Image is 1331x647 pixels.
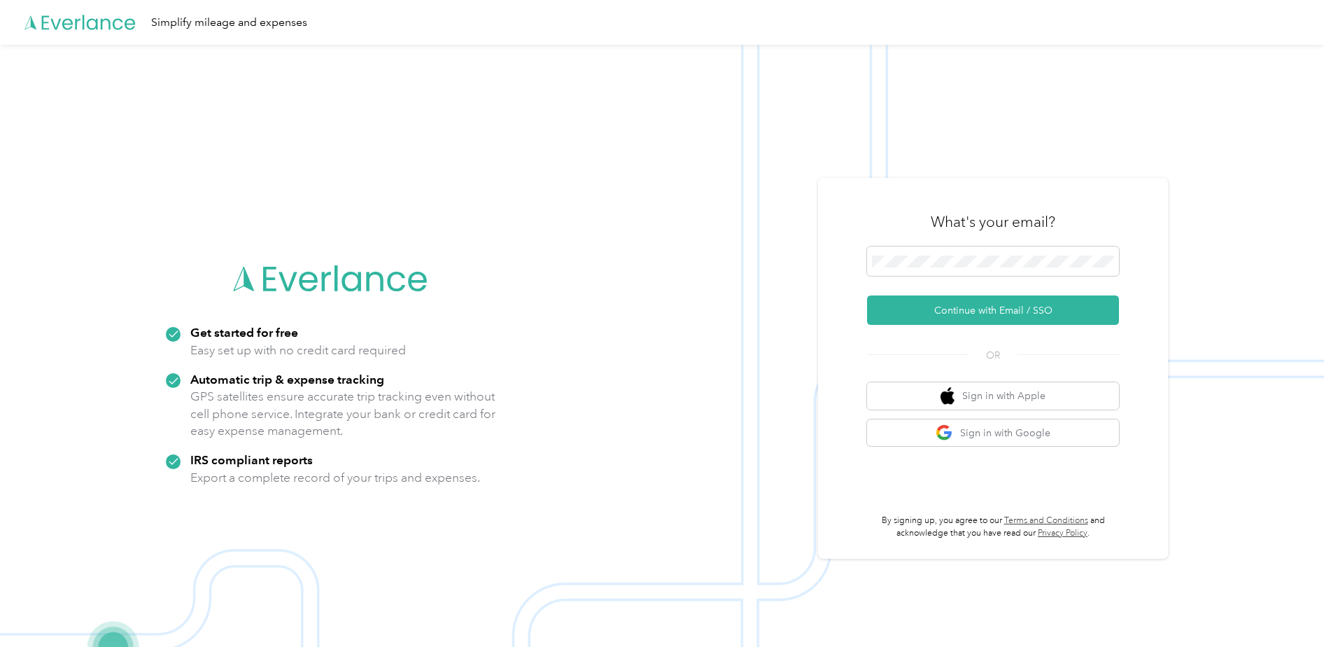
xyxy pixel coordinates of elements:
strong: Automatic trip & expense tracking [190,372,384,387]
div: Simplify mileage and expenses [151,14,307,32]
a: Terms and Conditions [1004,515,1088,526]
img: google logo [936,424,953,442]
p: GPS satellites ensure accurate trip tracking even without cell phone service. Integrate your bank... [190,388,496,440]
p: By signing up, you agree to our and acknowledge that you have read our . [867,515,1119,539]
span: OR [969,348,1017,363]
button: google logoSign in with Google [867,419,1119,447]
button: apple logoSign in with Apple [867,382,1119,410]
a: Privacy Policy [1038,528,1087,538]
strong: IRS compliant reports [190,452,313,467]
button: Continue with Email / SSO [867,295,1119,325]
h3: What's your email? [931,212,1055,232]
p: Export a complete record of your trips and expenses. [190,469,480,487]
p: Easy set up with no credit card required [190,342,406,359]
img: apple logo [941,387,955,405]
strong: Get started for free [190,325,298,340]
